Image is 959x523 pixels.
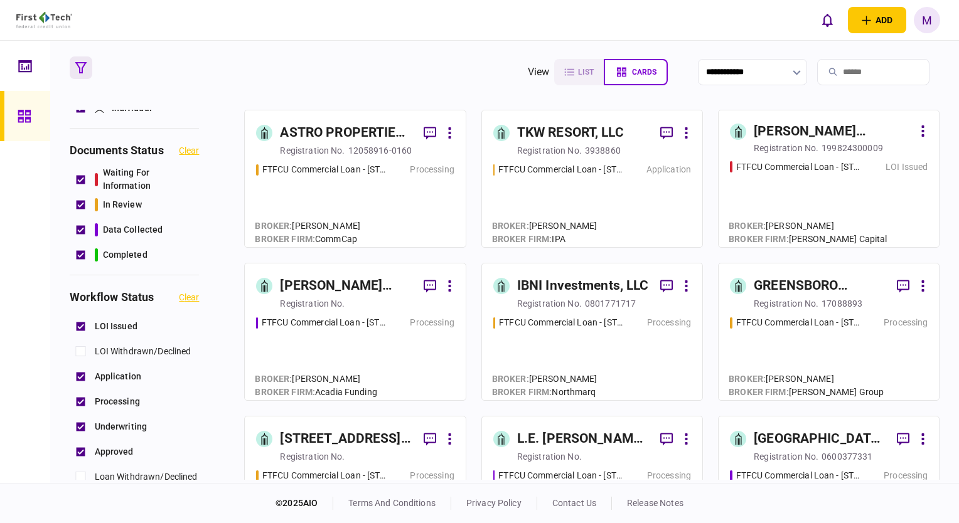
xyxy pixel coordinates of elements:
[528,65,550,80] div: view
[754,142,818,154] div: registration no.
[517,429,650,449] div: L.E. [PERSON_NAME] Properties Inc.
[244,263,466,401] a: [PERSON_NAME] Regency Partners LLCregistration no.FTFCU Commercial Loan - 6 Dunbar Rd Monticello ...
[410,163,454,176] div: Processing
[262,316,388,329] div: FTFCU Commercial Loan - 6 Dunbar Rd Monticello NY
[70,145,164,156] h3: documents status
[718,110,940,248] a: [PERSON_NAME] ENTERPRISES, A [US_STATE] LIMITED PARTNERSHIPregistration no.199824300009FTFCU Comm...
[348,144,412,157] div: 12058916-0160
[280,297,345,310] div: registration no.
[70,292,154,303] h3: workflow status
[276,497,333,510] div: © 2025 AIO
[498,163,625,176] div: FTFCU Commercial Loan - 1402 Boone Street
[492,234,552,244] span: broker firm :
[646,163,691,176] div: Application
[632,68,656,77] span: cards
[492,372,597,386] div: [PERSON_NAME]
[16,12,72,28] img: client company logo
[736,469,862,482] div: FTFCU Commercial Loan - 325 Main Street Little Ferry NJ
[754,450,818,463] div: registration no.
[729,219,887,233] div: [PERSON_NAME]
[95,420,147,433] span: Underwriting
[729,387,789,397] span: broker firm :
[729,233,887,246] div: [PERSON_NAME] Capital
[754,122,913,142] div: [PERSON_NAME] ENTERPRISES, A [US_STATE] LIMITED PARTNERSHIP
[492,233,597,246] div: IPA
[95,445,134,458] span: Approved
[481,110,703,248] a: TKW RESORT, LLCregistration no.3938860FTFCU Commercial Loan - 1402 Boone StreetApplicationBroker:...
[517,450,582,463] div: registration no.
[884,469,928,482] div: Processing
[410,316,454,329] div: Processing
[822,450,872,463] div: 0600377331
[585,297,636,310] div: 0801771717
[517,123,624,143] div: TKW RESORT, LLC
[280,276,413,296] div: [PERSON_NAME] Regency Partners LLC
[585,144,621,157] div: 3938860
[103,166,200,193] span: waiting for information
[262,469,388,482] div: FTFCU Commercial Loan - 7600 Harpers Green Way Chesterfield
[255,372,377,386] div: [PERSON_NAME]
[255,386,377,399] div: Acadia Funding
[754,297,818,310] div: registration no.
[95,470,198,483] span: Loan Withdrawn/Declined
[95,345,191,358] span: LOI Withdrawn/Declined
[718,263,940,401] a: GREENSBORO ESTATES LLCregistration no.17088893FTFCU Commercial Loan - 1770 Allens Circle Greensbo...
[179,292,199,302] button: clear
[754,276,887,296] div: GREENSBORO ESTATES LLC
[280,123,413,143] div: ASTRO PROPERTIES LLC
[348,498,436,508] a: terms and conditions
[517,276,649,296] div: IBNI Investments, LLC
[754,429,887,449] div: [GEOGRAPHIC_DATA] PASSAIC, LLC
[179,145,199,156] button: clear
[103,248,147,261] span: completed
[552,498,596,508] a: contact us
[814,7,840,33] button: open notifications list
[255,233,360,246] div: CommCap
[729,386,884,399] div: [PERSON_NAME] Group
[280,450,345,463] div: registration no.
[578,68,594,77] span: list
[729,221,766,231] span: Broker :
[103,198,142,211] span: in review
[517,144,582,157] div: registration no.
[255,221,292,231] span: Broker :
[647,316,691,329] div: Processing
[604,59,668,85] button: cards
[729,374,766,384] span: Broker :
[492,374,529,384] span: Broker :
[822,142,883,154] div: 199824300009
[884,316,928,329] div: Processing
[729,234,789,244] span: broker firm :
[914,7,940,33] button: M
[492,219,597,233] div: [PERSON_NAME]
[481,263,703,401] a: IBNI Investments, LLCregistration no.0801771717FTFCU Commercial Loan - 6 Uvalde Road Houston TX P...
[848,7,906,33] button: open adding identity options
[499,316,625,329] div: FTFCU Commercial Loan - 6 Uvalde Road Houston TX
[255,387,315,397] span: broker firm :
[647,469,691,482] div: Processing
[255,219,360,233] div: [PERSON_NAME]
[627,498,683,508] a: release notes
[492,387,552,397] span: broker firm :
[410,469,454,482] div: Processing
[95,320,137,333] span: LOI Issued
[244,110,466,248] a: ASTRO PROPERTIES LLCregistration no.12058916-0160FTFCU Commercial Loan - 1650 S Carbon Ave Price ...
[554,59,604,85] button: list
[886,161,928,174] div: LOI Issued
[262,163,388,176] div: FTFCU Commercial Loan - 1650 S Carbon Ave Price UT
[492,386,597,399] div: Northmarq
[103,223,163,236] span: data collected
[95,395,140,408] span: Processing
[822,297,862,310] div: 17088893
[736,161,862,174] div: FTFCU Commercial Loan - 1601 Germantown Avenue
[736,316,862,329] div: FTFCU Commercial Loan - 1770 Allens Circle Greensboro GA
[517,297,582,310] div: registration no.
[729,372,884,386] div: [PERSON_NAME]
[466,498,522,508] a: privacy policy
[95,370,141,383] span: Application
[255,234,315,244] span: broker firm :
[280,144,345,157] div: registration no.
[492,221,529,231] span: Broker :
[498,469,625,482] div: FTFCU Commercial Loan - 25590 Avenue Stafford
